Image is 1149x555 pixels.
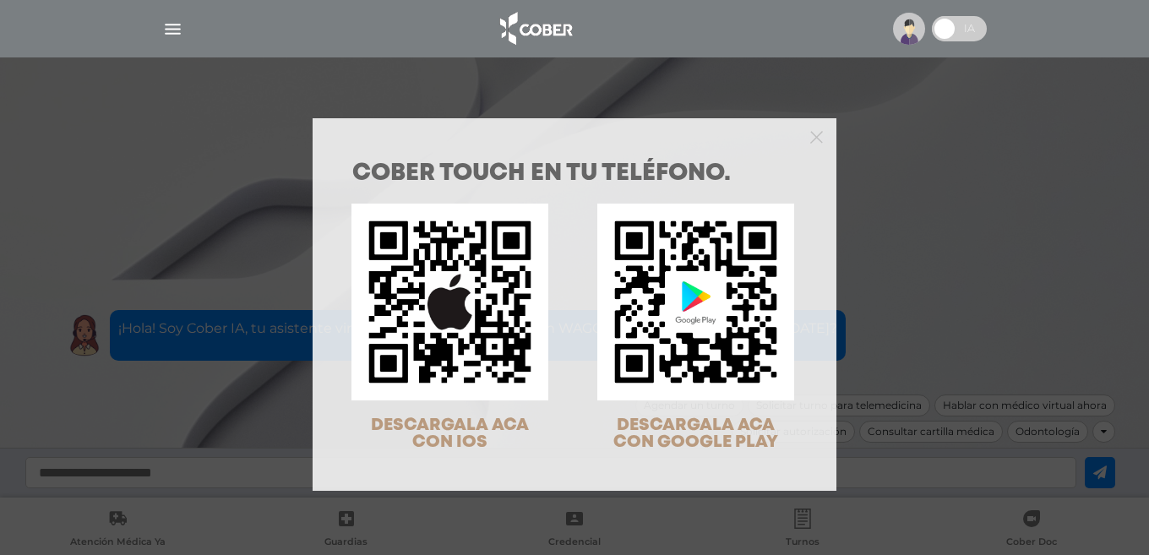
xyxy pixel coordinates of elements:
[371,417,529,450] span: DESCARGALA ACA CON IOS
[352,162,797,186] h1: COBER TOUCH en tu teléfono.
[351,204,548,400] img: qr-code
[613,417,778,450] span: DESCARGALA ACA CON GOOGLE PLAY
[810,128,823,144] button: Close
[597,204,794,400] img: qr-code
